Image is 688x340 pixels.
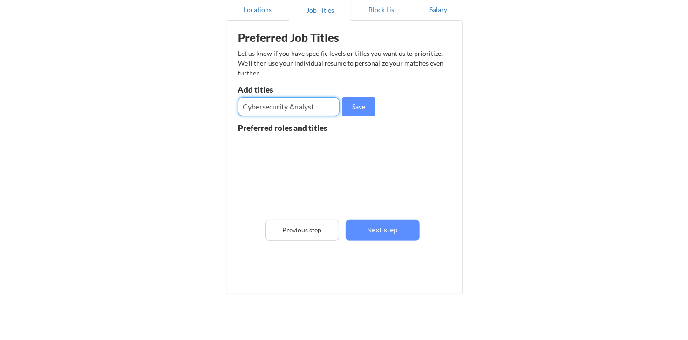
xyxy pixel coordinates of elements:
button: Next step [346,220,420,241]
button: Previous step [265,220,339,241]
div: Add titles [238,86,337,94]
div: Preferred roles and titles [238,124,339,132]
div: Preferred Job Titles [238,32,356,43]
input: E.g. Senior Product Manager [238,97,340,116]
div: Let us know if you have specific levels or titles you want us to prioritize. We’ll then use your ... [238,48,445,78]
button: Save [342,97,375,116]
